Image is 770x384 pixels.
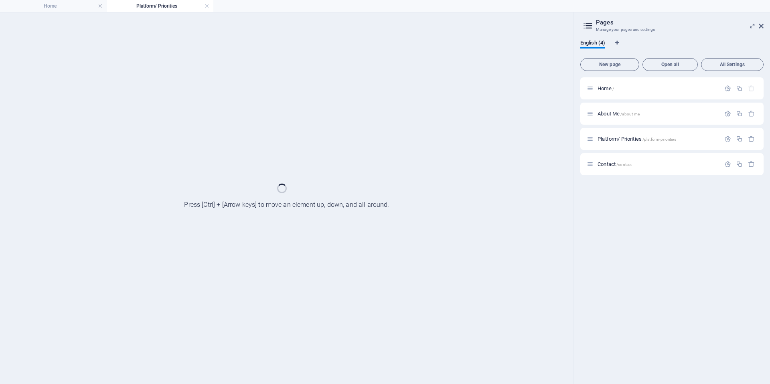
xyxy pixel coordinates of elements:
[736,135,743,142] div: Duplicate
[598,161,632,167] span: Click to open page
[595,111,720,116] div: About Me/about-me
[748,161,755,168] div: Remove
[598,136,676,142] span: Click to open page
[595,136,720,141] div: Platform/ Priorities/platform-priorities
[584,62,636,67] span: New page
[620,112,640,116] span: /about-me
[598,111,640,117] span: Click to open page
[596,19,764,26] h2: Pages
[724,85,731,92] div: Settings
[701,58,764,71] button: All Settings
[748,135,755,142] div: Remove
[724,135,731,142] div: Settings
[595,162,720,167] div: Contact/contact
[736,110,743,117] div: Duplicate
[736,161,743,168] div: Duplicate
[642,137,676,141] span: /platform-priorities
[646,62,694,67] span: Open all
[748,85,755,92] div: The startpage cannot be deleted
[612,87,614,91] span: /
[642,58,698,71] button: Open all
[736,85,743,92] div: Duplicate
[724,161,731,168] div: Settings
[580,38,605,49] span: English (4)
[616,162,632,167] span: /contact
[595,86,720,91] div: Home/
[596,26,748,33] h3: Manage your pages and settings
[107,2,213,10] h4: Platform/ Priorities
[748,110,755,117] div: Remove
[598,85,614,91] span: Click to open page
[580,58,639,71] button: New page
[705,62,760,67] span: All Settings
[580,40,764,55] div: Language Tabs
[724,110,731,117] div: Settings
